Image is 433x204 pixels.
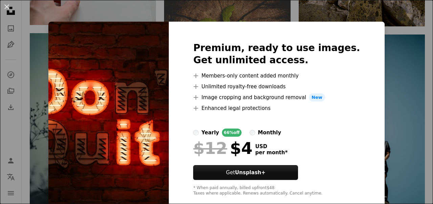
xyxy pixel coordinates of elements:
span: $12 [193,139,227,157]
li: Enhanced legal protections [193,104,360,112]
div: 66% off [222,129,242,137]
input: yearly66%off [193,130,199,135]
span: USD [255,143,288,150]
div: monthly [258,129,281,137]
button: GetUnsplash+ [193,165,298,180]
strong: Unsplash+ [235,169,266,176]
li: Unlimited royalty-free downloads [193,83,360,91]
div: yearly [201,129,219,137]
li: Image cropping and background removal [193,93,360,101]
span: per month * [255,150,288,156]
li: Members-only content added monthly [193,72,360,80]
input: monthly [250,130,255,135]
h2: Premium, ready to use images. Get unlimited access. [193,42,360,66]
div: $4 [193,139,252,157]
div: * When paid annually, billed upfront $48 Taxes where applicable. Renews automatically. Cancel any... [193,185,360,196]
span: New [309,93,325,101]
